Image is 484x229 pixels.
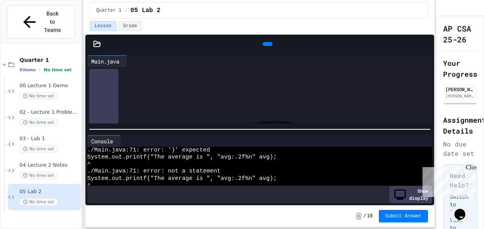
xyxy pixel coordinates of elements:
[43,10,62,34] span: Back to Teams
[445,93,475,99] div: [PERSON_NAME][EMAIL_ADDRESS][PERSON_NAME][DOMAIN_NAME]
[87,168,221,175] span: ./Main.java:71: error: not a statement
[389,185,432,203] div: Show display
[87,147,210,154] span: ./Main.java:71: error: ')' expected
[443,23,477,45] h1: AP CSA 25-26
[19,198,58,206] span: No time set
[19,172,58,179] span: No time set
[131,6,161,15] span: 05 Lab 2
[19,67,36,72] span: 5 items
[385,213,422,219] span: Submit Answer
[90,21,117,31] button: Lesson
[443,114,477,136] h2: Assignment Details
[19,162,79,169] span: 04 Lecture 2 Notes
[87,57,123,65] div: Main.java
[125,7,127,14] span: /
[19,92,58,100] span: No time set
[451,198,476,221] iframe: chat widget
[19,56,79,63] span: Quarter 1
[19,145,58,153] span: No time set
[87,161,91,168] span: ^
[367,213,373,219] span: 10
[87,154,277,161] span: System.out.printf("The average is ", "avg:.2f%n" avg);
[19,109,79,116] span: 02 - Lecture 1 Problem 2
[39,67,41,73] span: •
[443,58,477,79] h2: Your Progress
[3,3,54,49] div: Chat with us now!Close
[7,5,75,39] button: Back to Teams
[443,139,477,158] div: No due date set
[87,135,121,147] div: Console
[87,55,127,67] div: Main.java
[87,137,117,145] div: Console
[19,136,79,142] span: 03 - Lab 1
[445,86,475,93] div: [PERSON_NAME]
[419,164,476,197] iframe: chat widget
[118,21,142,31] button: Grade
[363,213,366,219] span: /
[19,188,79,195] span: 05 Lab 2
[356,212,362,220] span: -
[19,83,79,89] span: 00 Lecture 1 Demo
[19,119,58,126] span: No time set
[44,67,72,72] span: No time set
[87,175,277,182] span: System.out.printf("The average is ", "avg:.2f%n" avg);
[96,7,122,14] span: Quarter 1
[379,210,428,222] button: Submit Answer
